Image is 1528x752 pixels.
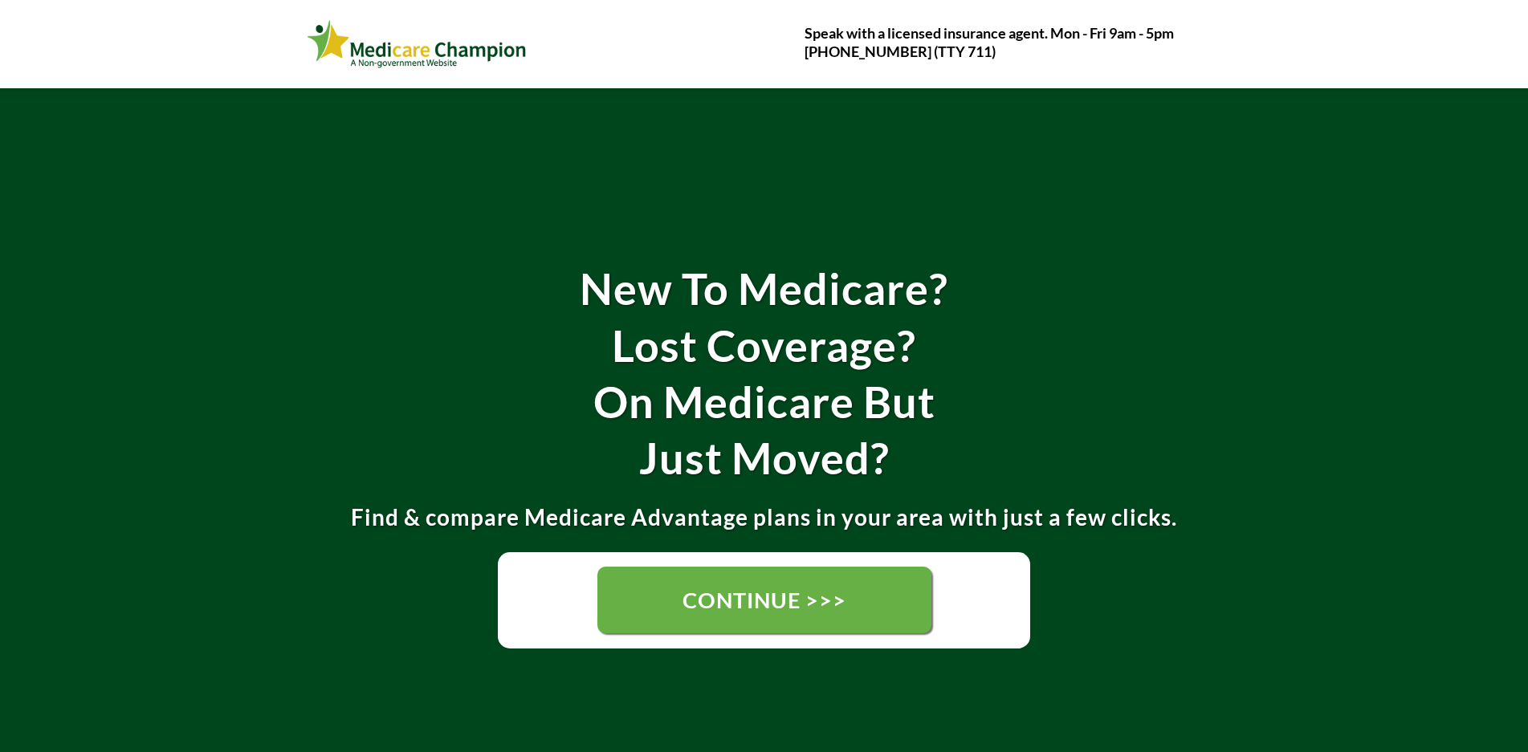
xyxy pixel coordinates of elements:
[805,24,1174,42] strong: Speak with a licensed insurance agent. Mon - Fri 9am - 5pm
[805,43,996,60] strong: [PHONE_NUMBER] (TTY 711)
[639,432,890,484] strong: Just Moved?
[307,17,528,71] img: Webinar
[682,587,845,614] span: CONTINUE >>>
[593,376,935,428] strong: On Medicare But
[612,319,916,372] strong: Lost Coverage?
[597,566,931,633] a: CONTINUE >>>
[351,503,1177,530] strong: Find & compare Medicare Advantage plans in your area with just a few clicks.
[580,262,948,315] strong: New To Medicare?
